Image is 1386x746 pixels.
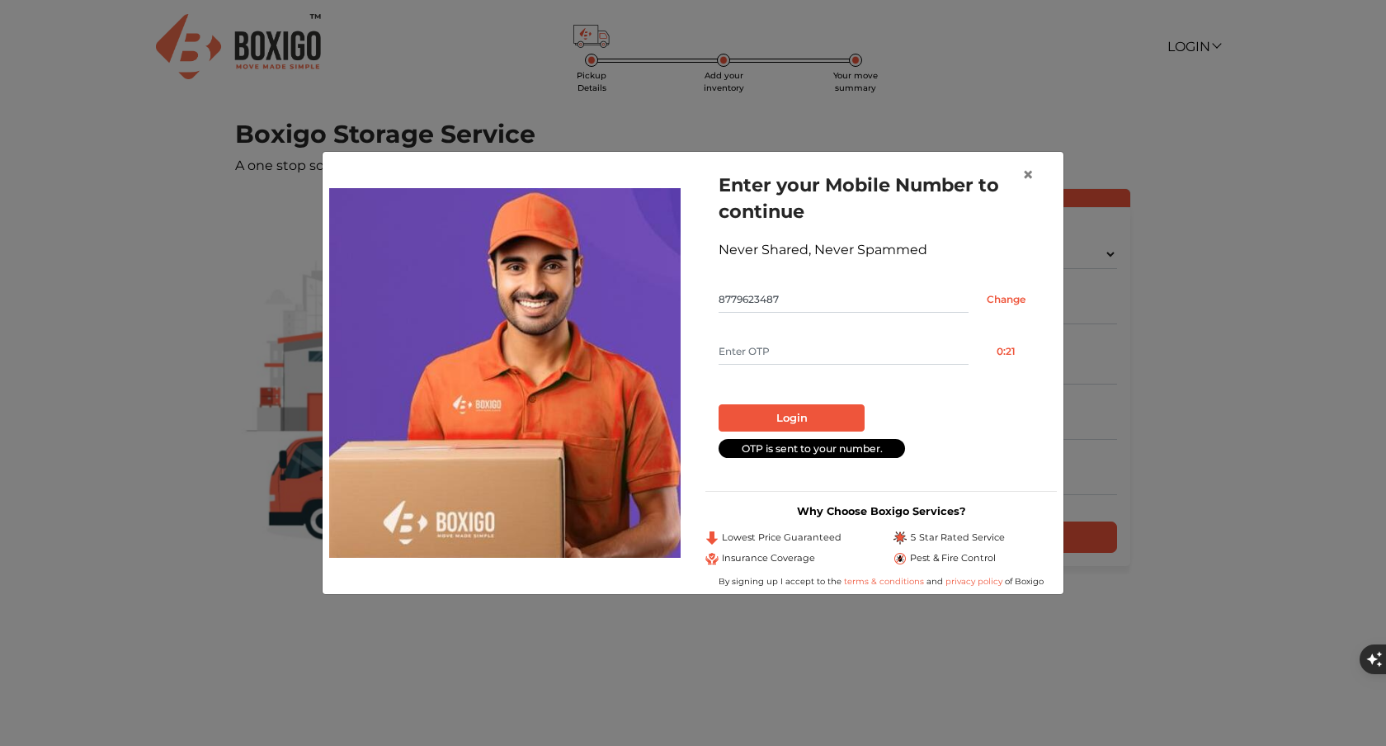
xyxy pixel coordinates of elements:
[844,576,926,587] a: terms & conditions
[969,338,1044,365] button: 0:21
[719,172,1044,224] h1: Enter your Mobile Number to continue
[722,531,841,545] span: Lowest Price Guaranteed
[1022,163,1034,186] span: ×
[722,551,815,565] span: Insurance Coverage
[719,338,969,365] input: Enter OTP
[719,404,865,432] button: Login
[910,551,996,565] span: Pest & Fire Control
[329,188,681,558] img: storage-img
[719,286,969,313] input: Mobile No
[705,505,1057,517] h3: Why Choose Boxigo Services?
[943,576,1005,587] a: privacy policy
[1009,152,1047,198] button: Close
[969,286,1044,313] input: Change
[705,575,1057,588] div: By signing up I accept to the and of Boxigo
[910,531,1005,545] span: 5 Star Rated Service
[719,240,1044,260] div: Never Shared, Never Spammed
[719,439,905,458] div: OTP is sent to your number.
